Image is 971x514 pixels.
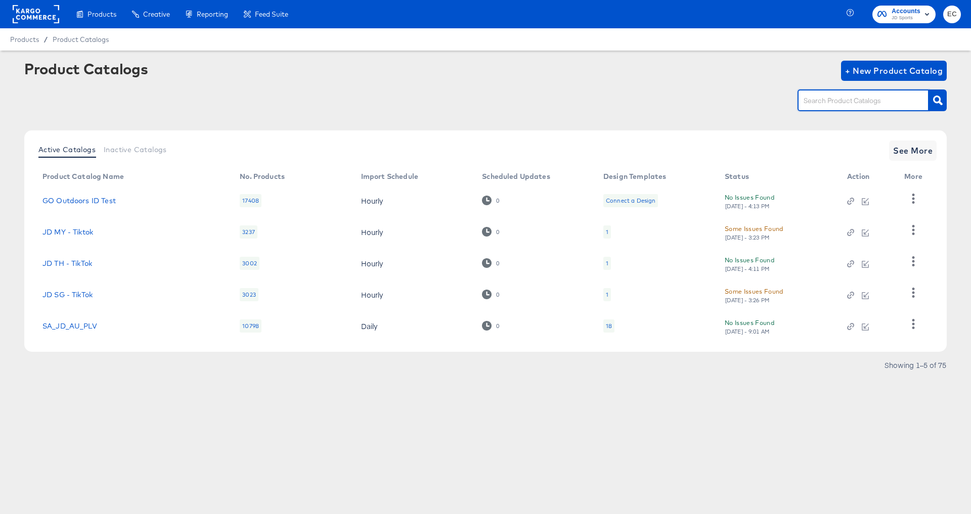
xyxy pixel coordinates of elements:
div: 0 [496,260,500,267]
div: 0 [482,321,500,331]
td: Hourly [353,216,474,248]
button: Some Issues Found[DATE] - 3:23 PM [725,223,783,241]
div: 0 [482,196,500,205]
a: JD MY - Tiktok [42,228,93,236]
th: Status [717,169,839,185]
div: [DATE] - 3:26 PM [725,297,770,304]
div: No. Products [240,172,285,180]
button: EC [943,6,961,23]
div: 0 [496,228,500,236]
div: Some Issues Found [725,223,783,234]
th: More [896,169,935,185]
div: 17408 [240,194,261,207]
div: Some Issues Found [725,286,783,297]
div: Connect a Design [603,194,658,207]
div: 0 [496,291,500,298]
button: + New Product Catalog [841,61,947,81]
span: Reporting [197,10,228,18]
div: 3002 [240,257,259,270]
a: JD SG - TikTok [42,291,93,299]
div: Product Catalog Name [42,172,124,180]
div: [DATE] - 3:23 PM [725,234,770,241]
td: Hourly [353,185,474,216]
a: JD TH - TikTok [42,259,92,267]
a: GO Outdoors ID Test [42,197,116,205]
div: 18 [606,322,612,330]
div: 1 [603,257,611,270]
button: Some Issues Found[DATE] - 3:26 PM [725,286,783,304]
input: Search Product Catalogs [802,95,909,107]
td: Daily [353,310,474,342]
a: SA_JD_AU_PLV [42,322,97,330]
div: Product Catalogs [24,61,148,77]
span: Active Catalogs [38,146,96,154]
div: Import Schedule [361,172,418,180]
div: 1 [603,288,611,301]
div: 0 [482,227,500,237]
div: 0 [496,322,500,330]
div: 18 [603,319,614,333]
button: See More [889,141,937,161]
div: Showing 1–5 of 75 [884,361,947,368]
div: 3237 [240,225,257,239]
span: JD Sports [892,14,920,22]
th: Action [839,169,897,185]
div: Design Templates [603,172,666,180]
td: Hourly [353,248,474,279]
span: EC [947,9,957,20]
span: Accounts [892,6,920,17]
div: 1 [603,225,611,239]
span: Creative [143,10,170,18]
div: Connect a Design [606,197,655,205]
span: Products [10,35,39,43]
span: + New Product Catalog [845,64,943,78]
span: / [39,35,53,43]
div: 1 [606,259,608,267]
a: Product Catalogs [53,35,109,43]
div: Scheduled Updates [482,172,550,180]
div: 1 [606,291,608,299]
span: See More [893,144,933,158]
td: Hourly [353,279,474,310]
span: Products [87,10,116,18]
span: Feed Suite [255,10,288,18]
button: AccountsJD Sports [872,6,936,23]
div: 3023 [240,288,258,301]
span: Inactive Catalogs [104,146,167,154]
div: 1 [606,228,608,236]
div: 0 [482,290,500,299]
div: 10798 [240,319,261,333]
div: 0 [496,197,500,204]
div: 0 [482,258,500,268]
